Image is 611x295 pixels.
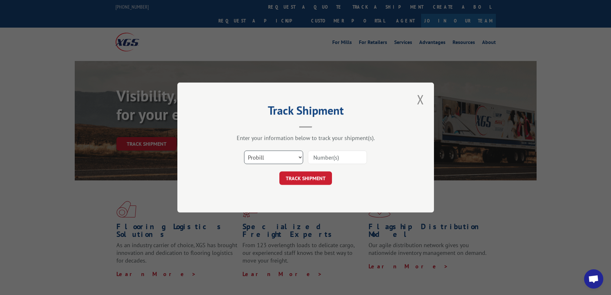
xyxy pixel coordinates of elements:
[584,269,603,289] a: Open chat
[279,171,332,185] button: TRACK SHIPMENT
[415,91,426,108] button: Close modal
[209,106,402,118] h2: Track Shipment
[308,151,367,164] input: Number(s)
[209,134,402,142] div: Enter your information below to track your shipment(s).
